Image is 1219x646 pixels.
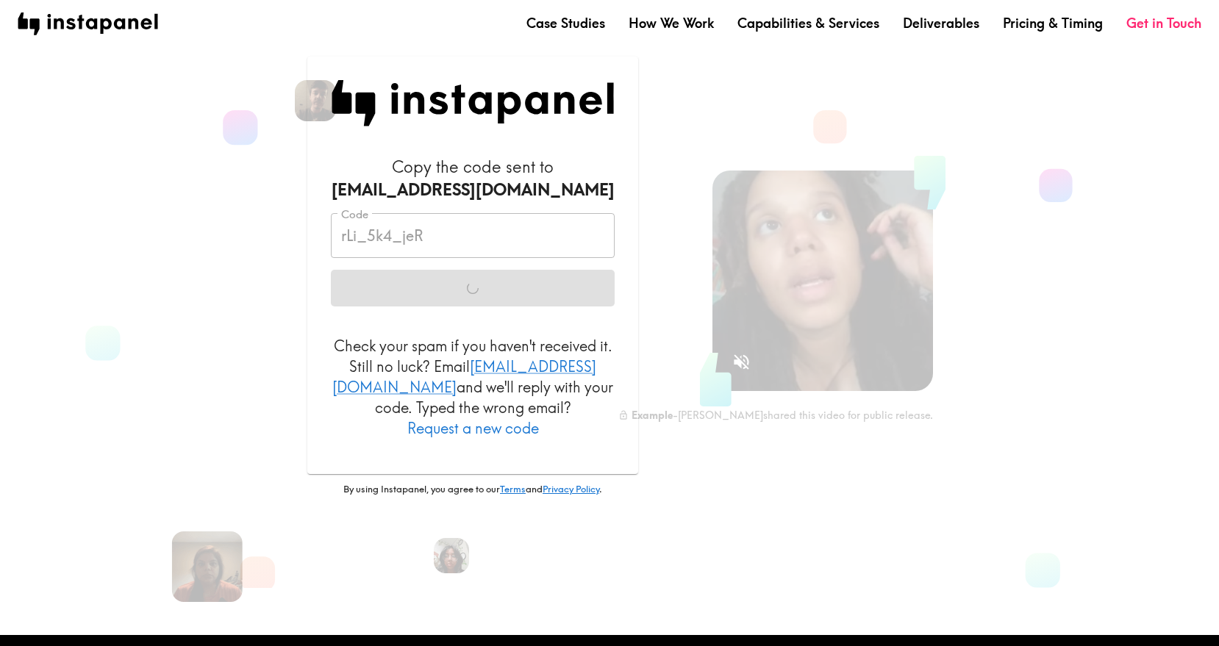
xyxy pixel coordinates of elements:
img: Trish [172,531,243,602]
input: xxx_xxx_xxx [331,213,615,259]
b: Example [632,409,673,422]
button: Request a new code [407,418,539,439]
p: By using Instapanel, you agree to our and . [307,483,638,496]
a: Privacy Policy [543,483,599,495]
div: - [PERSON_NAME] shared this video for public release. [618,409,933,422]
a: Case Studies [526,14,605,32]
label: Code [341,207,368,223]
img: Spencer [295,80,336,121]
p: Check your spam if you haven't received it. Still no luck? Email and we'll reply with your code. ... [331,336,615,439]
a: Get in Touch [1126,14,1201,32]
img: Instapanel [331,80,615,126]
a: How We Work [629,14,714,32]
img: instapanel [18,12,158,35]
a: Terms [500,483,526,495]
a: Deliverables [903,14,979,32]
a: Pricing & Timing [1003,14,1103,32]
h6: Copy the code sent to [331,156,615,201]
button: Sound is off [726,346,757,378]
div: [EMAIL_ADDRESS][DOMAIN_NAME] [331,179,615,201]
img: Heena [434,538,469,573]
a: [EMAIL_ADDRESS][DOMAIN_NAME] [332,357,596,396]
a: Capabilities & Services [737,14,879,32]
